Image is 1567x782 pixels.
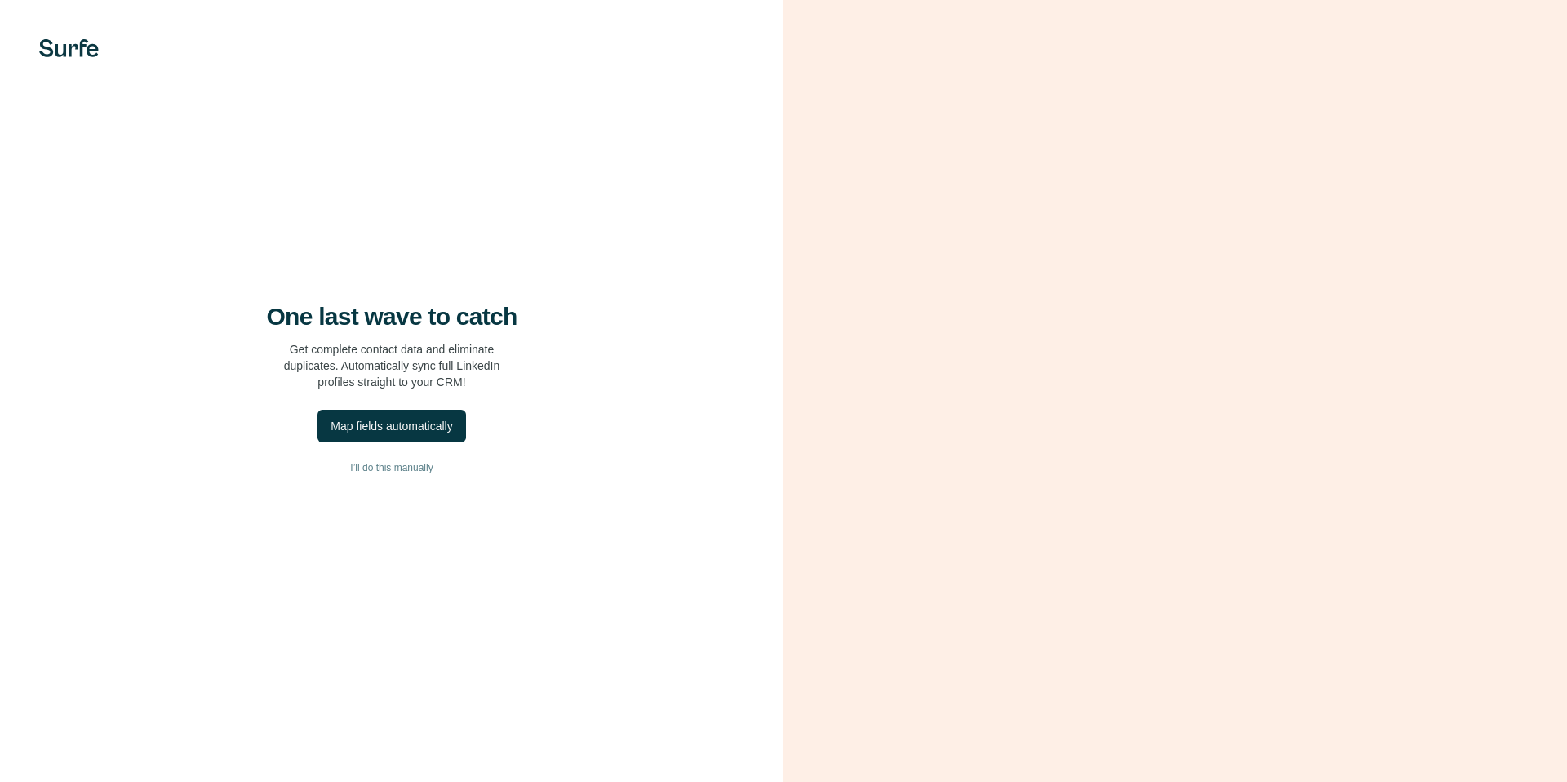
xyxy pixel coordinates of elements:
button: I’ll do this manually [33,455,751,480]
button: Map fields automatically [317,410,465,442]
img: Surfe's logo [39,39,99,57]
h4: One last wave to catch [267,302,517,331]
span: I’ll do this manually [350,460,433,475]
div: Map fields automatically [331,418,452,434]
p: Get complete contact data and eliminate duplicates. Automatically sync full LinkedIn profiles str... [284,341,500,390]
